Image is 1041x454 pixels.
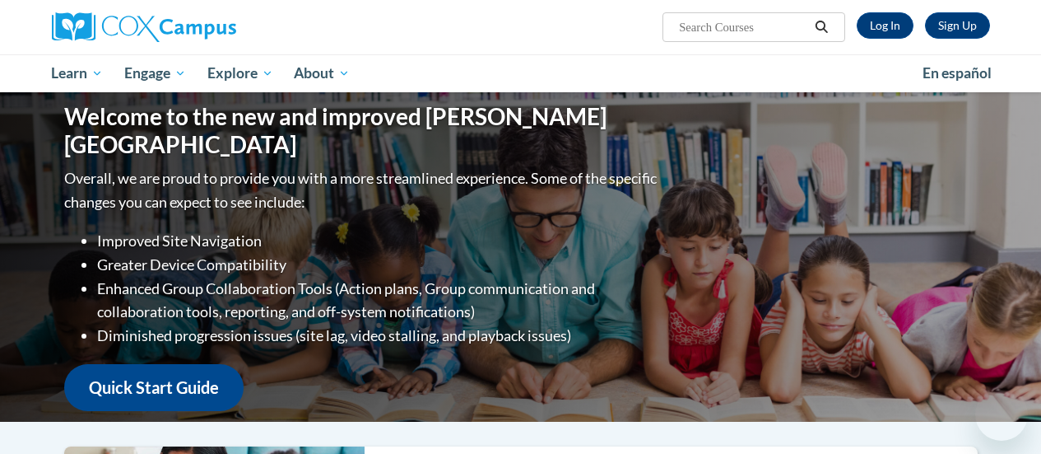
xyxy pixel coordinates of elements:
[64,364,244,411] a: Quick Start Guide
[912,56,1002,91] a: En español
[922,64,992,82] span: En español
[197,54,284,92] a: Explore
[64,103,661,158] h1: Welcome to the new and improved [PERSON_NAME][GEOGRAPHIC_DATA]
[51,63,103,83] span: Learn
[975,388,1028,441] iframe: Button to launch messaging window
[97,253,661,277] li: Greater Device Compatibility
[677,17,809,37] input: Search Courses
[52,12,236,42] img: Cox Campus
[97,277,661,325] li: Enhanced Group Collaboration Tools (Action plans, Group communication and collaboration tools, re...
[857,12,913,39] a: Log In
[64,166,661,214] p: Overall, we are proud to provide you with a more streamlined experience. Some of the specific cha...
[97,324,661,348] li: Diminished progression issues (site lag, video stalling, and playback issues)
[294,63,350,83] span: About
[52,12,348,42] a: Cox Campus
[809,17,834,37] button: Search
[114,54,197,92] a: Engage
[925,12,990,39] a: Register
[40,54,1002,92] div: Main menu
[97,229,661,253] li: Improved Site Navigation
[207,63,273,83] span: Explore
[283,54,360,92] a: About
[41,54,114,92] a: Learn
[124,63,186,83] span: Engage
